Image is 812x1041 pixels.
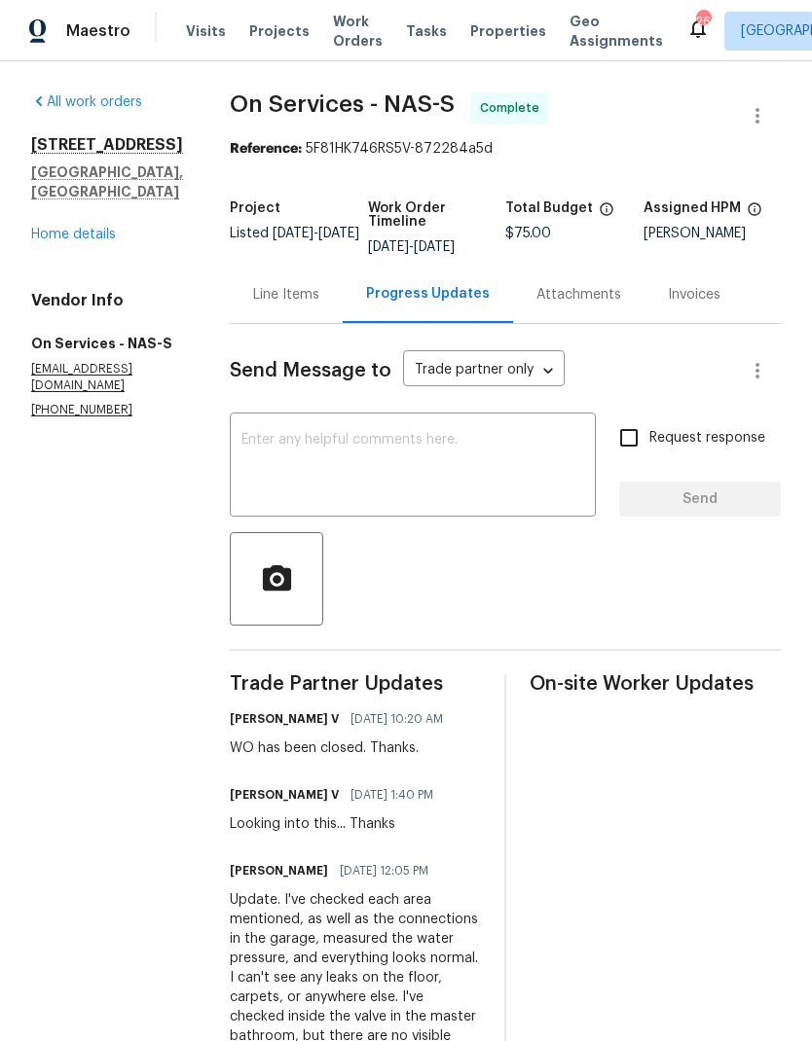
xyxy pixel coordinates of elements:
span: [DATE] 10:20 AM [351,709,443,729]
div: Attachments [536,285,621,305]
h5: Project [230,201,280,215]
div: Progress Updates [366,284,490,304]
div: [PERSON_NAME] [644,227,782,240]
h6: [PERSON_NAME] [230,861,328,880]
div: WO has been closed. Thanks. [230,738,455,758]
h5: On Services - NAS-S [31,334,183,353]
span: - [273,227,359,240]
span: [DATE] [414,240,455,254]
span: Geo Assignments [570,12,663,51]
div: 26 [696,12,710,31]
span: [DATE] 12:05 PM [340,861,428,880]
span: $75.00 [505,227,551,240]
h4: Vendor Info [31,291,183,310]
span: On-site Worker Updates [530,674,781,694]
span: Trade Partner Updates [230,674,481,694]
span: Maestro [66,21,130,41]
h6: [PERSON_NAME] V [230,785,339,805]
span: Complete [480,98,547,118]
h5: Work Order Timeline [368,201,506,229]
span: Send Message to [230,361,391,380]
div: Line Items [253,285,319,305]
a: All work orders [31,95,142,109]
span: Properties [470,21,546,41]
h5: Total Budget [505,201,593,215]
span: Work Orders [333,12,383,51]
span: The total cost of line items that have been proposed by Opendoor. This sum includes line items th... [599,201,614,227]
span: [DATE] [368,240,409,254]
span: Listed [230,227,359,240]
span: [DATE] [273,227,314,240]
h6: [PERSON_NAME] V [230,709,339,729]
span: [DATE] [318,227,359,240]
span: Request response [649,428,765,449]
a: Home details [31,228,116,241]
span: Projects [249,21,310,41]
div: Trade partner only [403,355,565,387]
b: Reference: [230,142,302,156]
div: 5F81HK746RS5V-872284a5d [230,139,781,159]
span: Tasks [406,24,447,38]
h5: Assigned HPM [644,201,741,215]
span: On Services - NAS-S [230,92,455,116]
span: [DATE] 1:40 PM [351,785,433,805]
div: Invoices [668,285,720,305]
span: The hpm assigned to this work order. [747,201,762,227]
span: Visits [186,21,226,41]
span: - [368,240,455,254]
div: Looking into this... Thanks [230,814,445,834]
